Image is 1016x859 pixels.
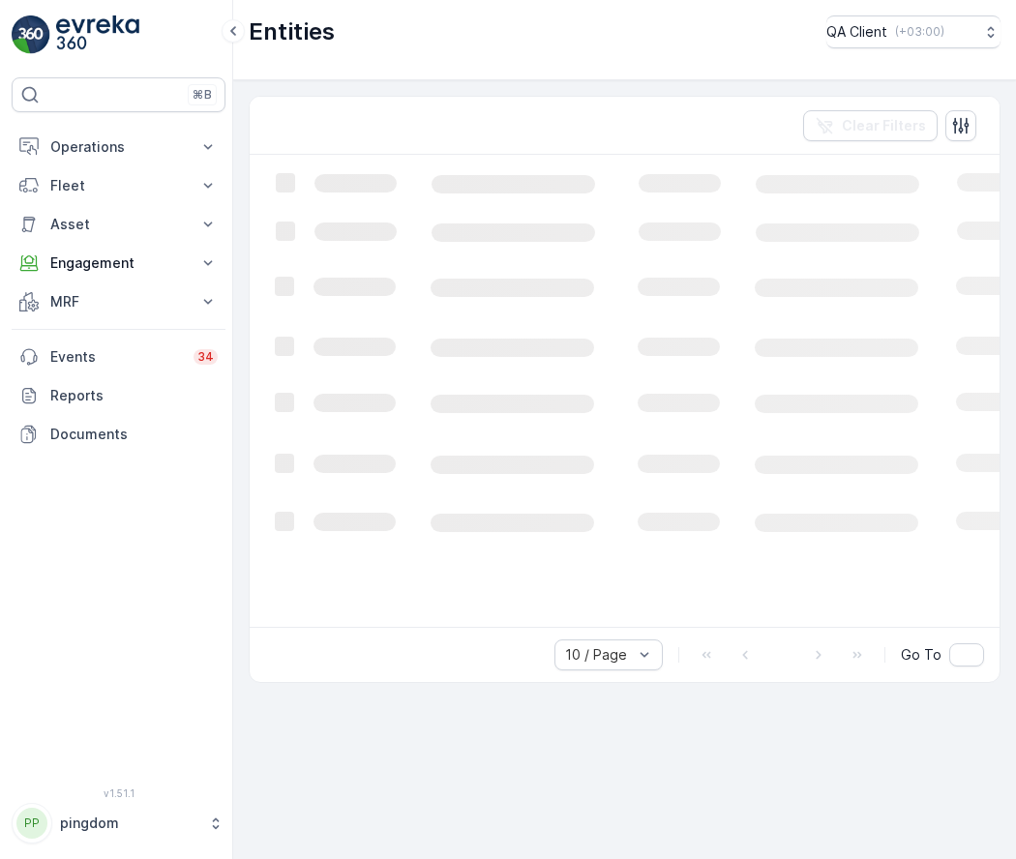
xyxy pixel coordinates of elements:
span: v 1.51.1 [12,787,225,799]
p: Engagement [50,253,187,273]
p: 34 [197,349,214,365]
p: ⌘B [193,87,212,103]
p: pingdom [60,814,198,833]
button: Asset [12,205,225,244]
div: PP [16,808,47,839]
button: Fleet [12,166,225,205]
p: Operations [50,137,187,157]
button: Operations [12,128,225,166]
p: QA Client [826,22,887,42]
button: MRF [12,282,225,321]
p: Reports [50,386,218,405]
img: logo [12,15,50,54]
img: logo_light-DOdMpM7g.png [56,15,139,54]
button: QA Client(+03:00) [826,15,1001,48]
a: Reports [12,376,225,415]
a: Events34 [12,338,225,376]
p: MRF [50,292,187,311]
button: PPpingdom [12,803,225,844]
p: Clear Filters [842,116,926,135]
p: Entities [249,16,335,47]
p: Documents [50,425,218,444]
button: Clear Filters [803,110,938,141]
a: Documents [12,415,225,454]
p: ( +03:00 ) [895,24,944,40]
p: Fleet [50,176,187,195]
p: Events [50,347,182,367]
button: Engagement [12,244,225,282]
p: Asset [50,215,187,234]
span: Go To [901,645,941,665]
